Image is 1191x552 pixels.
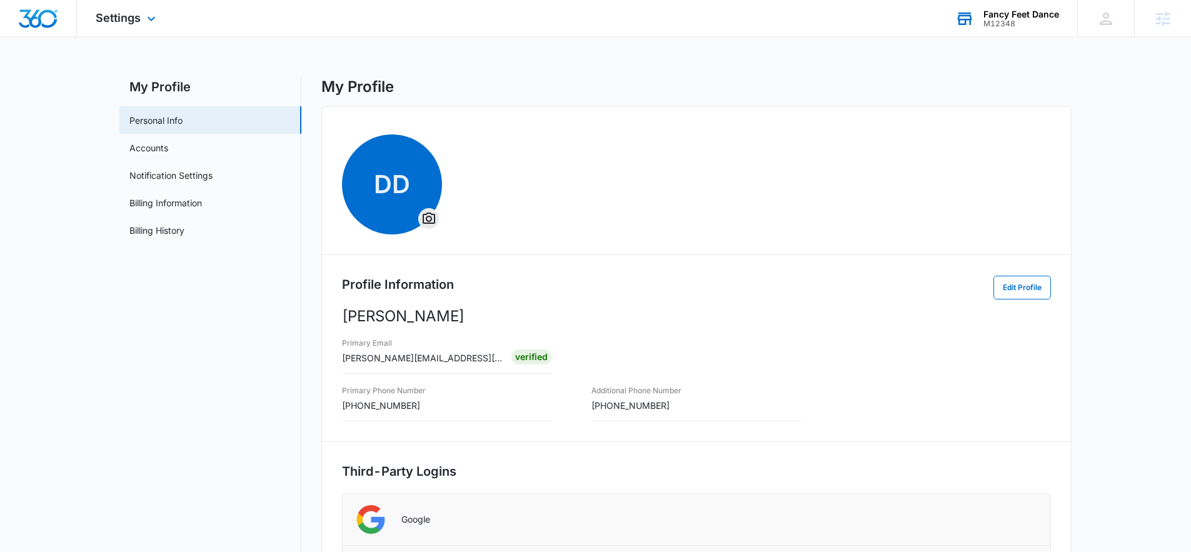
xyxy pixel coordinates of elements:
button: Overflow Menu [419,209,439,229]
span: DD [342,134,442,234]
a: Notification Settings [129,169,213,182]
span: Settings [96,11,141,24]
div: account name [983,9,1059,19]
p: [PERSON_NAME] [342,305,1051,328]
span: DDOverflow Menu [342,134,442,234]
h3: Additional Phone Number [591,385,681,396]
h3: Primary Email [342,338,503,349]
div: account id [983,19,1059,28]
h2: Third-Party Logins [342,462,1051,481]
h2: Profile Information [342,275,454,294]
span: [PERSON_NAME][EMAIL_ADDRESS][PERSON_NAME][DOMAIN_NAME] [342,353,636,363]
div: [PHONE_NUMBER] [342,383,426,412]
h3: Primary Phone Number [342,385,426,396]
h1: My Profile [321,78,394,96]
p: Google [401,514,430,525]
button: Edit Profile [993,276,1051,299]
div: [PHONE_NUMBER] [591,383,681,412]
div: Verified [511,349,551,364]
a: Personal Info [129,114,183,127]
a: Billing Information [129,196,202,209]
a: Billing History [129,224,184,237]
iframe: Sign in with Google Button [864,506,1044,533]
h2: My Profile [119,78,301,96]
img: Google [355,504,386,535]
a: Accounts [129,141,168,154]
